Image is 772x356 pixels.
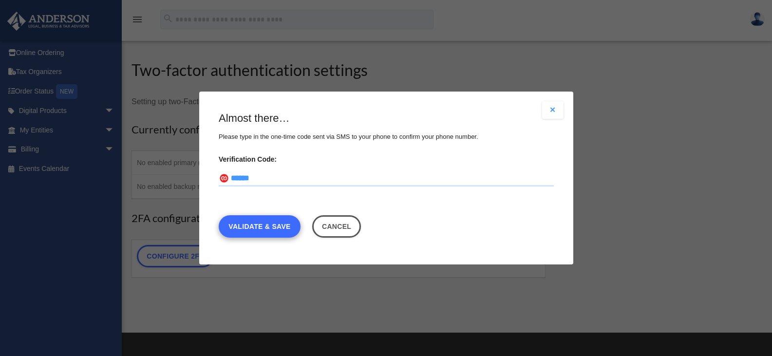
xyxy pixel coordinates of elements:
a: Validate & Save [219,215,301,238]
h3: Almost there… [219,111,554,126]
p: Please type in the one-time code sent via SMS to your phone to confirm your phone number. [219,131,554,143]
input: Verification Code: [219,171,554,187]
label: Verification Code: [219,152,554,166]
button: Close modal [542,101,564,119]
button: Close this dialog window [312,215,361,238]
